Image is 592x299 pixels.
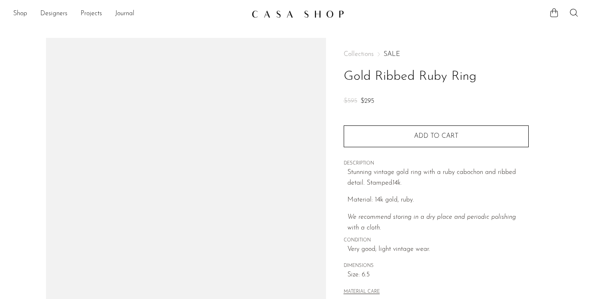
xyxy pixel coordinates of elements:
p: Material: 14k gold, ruby. [347,195,529,206]
a: Designers [40,9,67,19]
span: Very good; light vintage wear. [347,244,529,255]
a: Journal [115,9,134,19]
ul: NEW HEADER MENU [13,7,245,21]
button: Add to cart [344,125,529,147]
span: $595 [344,98,357,104]
span: Add to cart [414,133,458,139]
a: SALE [384,51,400,58]
em: 14k. [392,180,402,186]
button: MATERIAL CARE [344,289,380,295]
a: Shop [13,9,27,19]
span: Collections [344,51,374,58]
span: CONDITION [344,237,529,244]
span: DESCRIPTION [344,160,529,167]
span: DIMENSIONS [344,262,529,270]
p: Stunning vintage gold ring with a ruby cabochon and ribbed detail. Stamped [347,167,529,188]
nav: Desktop navigation [13,7,245,21]
span: $295 [361,98,374,104]
i: We recommend storing in a dry place and periodic polishing with a cloth. [347,214,516,231]
span: Size: 6.5 [347,270,529,280]
h1: Gold Ribbed Ruby Ring [344,66,529,87]
a: Projects [81,9,102,19]
nav: Breadcrumbs [344,51,529,58]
